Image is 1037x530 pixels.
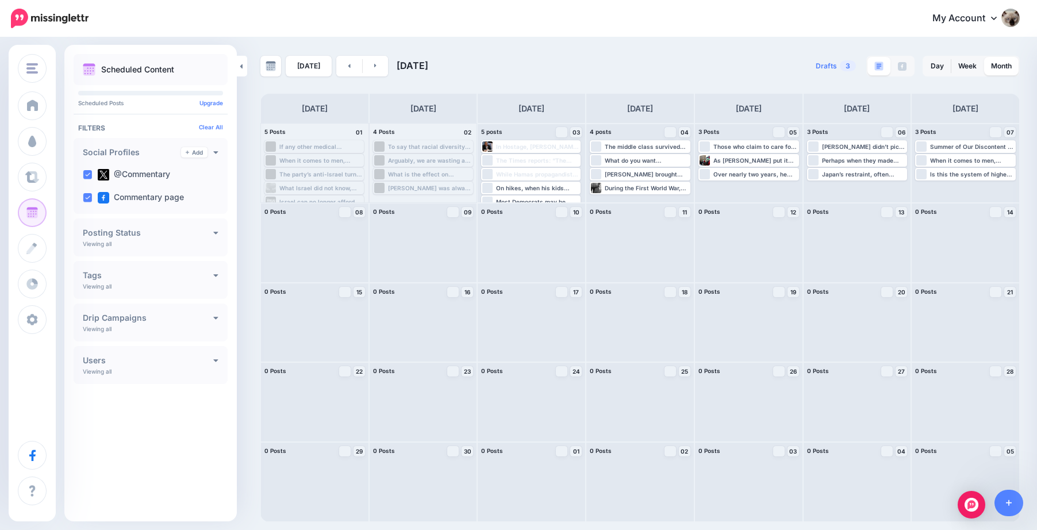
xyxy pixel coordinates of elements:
[822,171,907,178] div: Japan’s restraint, often mistaken for weakness, is strategic misdirection—concealing the steel be...
[279,198,363,205] div: Israel can no longer afford to simply be correct on the merits. If corrupt global agencies are go...
[264,447,286,454] span: 0 Posts
[897,448,905,454] span: 04
[627,102,653,116] h4: [DATE]
[822,157,907,164] div: Perhaps when they made that promise, they hadn’t considered the symbology of the rhetoric that al...
[496,157,579,164] div: The Times reports: “The [DEMOGRAPHIC_DATA] Army is gradually raising the number of troops in the ...
[1007,209,1013,215] span: 14
[896,127,907,137] a: 06
[264,128,286,135] span: 5 Posts
[1004,366,1016,377] a: 28
[679,287,690,297] a: 18
[681,448,688,454] span: 02
[605,157,689,164] div: What do you want [PERSON_NAME] to do—not make movies? What kind of world would that be? You shoul...
[354,366,365,377] a: 22
[915,447,937,454] span: 0 Posts
[264,208,286,215] span: 0 Posts
[924,57,951,75] a: Day
[590,367,612,374] span: 0 Posts
[590,288,612,295] span: 0 Posts
[605,171,689,178] div: [PERSON_NAME] brought death and destruction upon his people, intentionally. Had he lived, he woul...
[373,208,395,215] span: 0 Posts
[590,128,612,135] span: 4 posts
[496,171,579,178] div: While Hamas propagandists disseminate plenty of hoaxes, there is also something damning about the...
[788,287,799,297] a: 19
[83,325,112,332] p: Viewing all
[844,102,870,116] h4: [DATE]
[790,368,797,374] span: 26
[590,208,612,215] span: 0 Posts
[264,367,286,374] span: 0 Posts
[302,102,328,116] h4: [DATE]
[921,5,1020,33] a: My Account
[83,148,181,156] h4: Social Profiles
[83,356,213,364] h4: Users
[930,171,1015,178] div: Is this the system of higher education the [DEMOGRAPHIC_DATA] people want to support to the tune ...
[840,60,856,71] span: 3
[1004,207,1016,217] a: 14
[98,169,170,180] label: @Commentary
[807,208,829,215] span: 0 Posts
[388,143,473,150] div: To say that racial diversity on campus has been the central preoccupation of elite institutions o...
[481,288,503,295] span: 0 Posts
[984,57,1019,75] a: Month
[354,127,365,137] h4: 01
[279,185,363,191] div: What Israel did not know, could not have known, as it was undergoing these existential torments, ...
[605,143,689,150] div: The middle class survived the Great [MEDICAL_DATA], World War II, and disco. It will survive 2026...
[464,448,471,454] span: 30
[698,208,720,215] span: 0 Posts
[930,143,1015,150] div: Summer of Our Discontent is an [PERSON_NAME] and sensitive treatise about the season in [DATE] th...
[1007,289,1013,295] span: 21
[279,143,363,150] div: If any other medical condition—blindness, [MEDICAL_DATA], or [MEDICAL_DATA]—showed a spike like [...
[915,128,936,135] span: 3 Posts
[83,63,95,76] img: calendar.png
[807,367,829,374] span: 0 Posts
[83,271,213,279] h4: Tags
[373,367,395,374] span: 0 Posts
[355,209,363,215] span: 08
[26,63,38,74] img: menu.png
[807,447,829,454] span: 0 Posts
[11,9,89,28] img: Missinglettr
[570,287,582,297] a: 17
[679,366,690,377] a: 25
[898,62,907,71] img: facebook-grey-square.png
[896,366,907,377] a: 27
[1007,368,1013,374] span: 28
[605,185,689,191] div: During the First World War, some liberals had looked with great anticipation at the “social possi...
[573,209,579,215] span: 10
[496,185,579,191] div: On hikes, when his kids would plaintively ask when they would be reaching the summit, he would sa...
[570,207,582,217] a: 10
[481,128,502,135] span: 5 posts
[518,102,544,116] h4: [DATE]
[266,61,276,71] img: calendar-grey-darker.png
[698,128,720,135] span: 3 Posts
[573,289,579,295] span: 17
[790,209,796,215] span: 12
[681,368,688,374] span: 25
[698,367,720,374] span: 0 Posts
[788,207,799,217] a: 12
[573,448,579,454] span: 01
[462,127,473,137] h4: 02
[373,128,395,135] span: 4 Posts
[388,185,473,191] div: [PERSON_NAME] was always fun to argue with, to read, to share a stage or television set with, to ...
[915,288,937,295] span: 0 Posts
[98,192,109,203] img: facebook-square.png
[789,129,797,135] span: 05
[464,209,471,215] span: 09
[388,171,473,178] div: What is the effect on aspiring Democratic activists? If you are told to ban the Star of [PERSON_N...
[397,60,428,71] span: [DATE]
[462,446,473,456] a: 30
[898,368,905,374] span: 27
[83,368,112,375] p: Viewing all
[462,287,473,297] a: 16
[874,62,884,71] img: paragraph-boxed.png
[789,448,797,454] span: 03
[896,287,907,297] a: 20
[199,99,223,106] a: Upgrade
[199,124,223,130] a: Clear All
[464,368,471,374] span: 23
[83,240,112,247] p: Viewing all
[1004,446,1016,456] a: 05
[264,288,286,295] span: 0 Posts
